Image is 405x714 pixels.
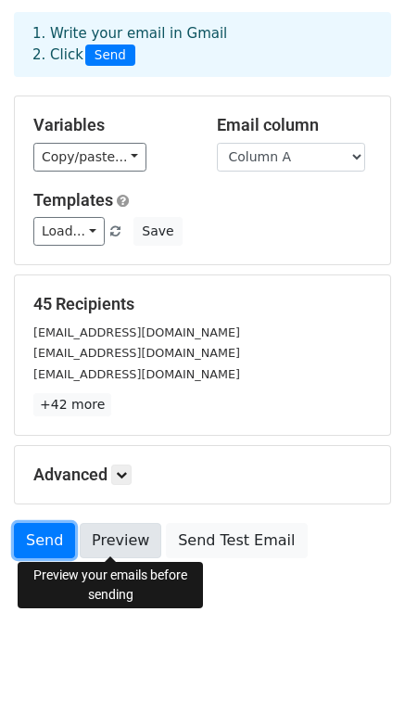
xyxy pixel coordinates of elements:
small: [EMAIL_ADDRESS][DOMAIN_NAME] [33,367,240,381]
a: Copy/paste... [33,143,146,172]
a: +42 more [33,393,111,416]
small: [EMAIL_ADDRESS][DOMAIN_NAME] [33,325,240,339]
a: Send [14,523,75,558]
small: [EMAIL_ADDRESS][DOMAIN_NAME] [33,346,240,360]
h5: Advanced [33,465,372,485]
a: Send Test Email [166,523,307,558]
a: Templates [33,190,113,210]
a: Load... [33,217,105,246]
a: Preview [80,523,161,558]
iframe: Chat Widget [312,625,405,714]
h5: Email column [217,115,373,135]
h5: Variables [33,115,189,135]
div: 1. Write your email in Gmail 2. Click [19,23,386,66]
h5: 45 Recipients [33,294,372,314]
span: Send [85,45,135,67]
button: Save [133,217,182,246]
div: Preview your emails before sending [18,562,203,608]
